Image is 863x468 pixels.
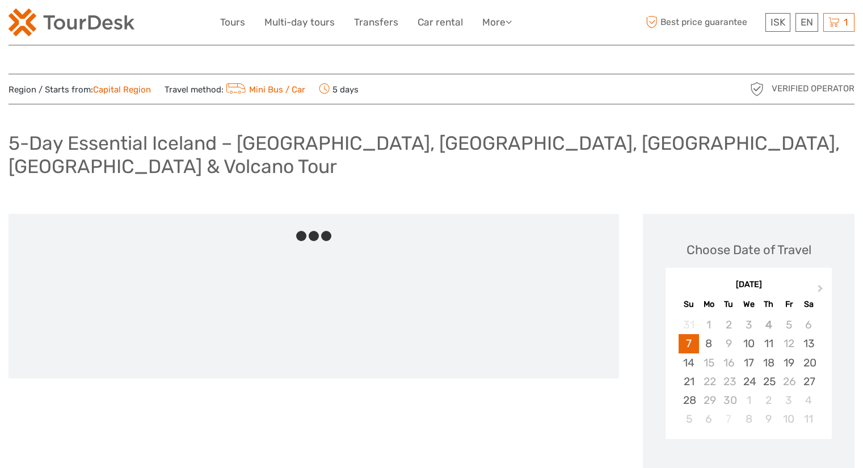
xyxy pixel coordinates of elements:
[220,14,245,31] a: Tours
[679,297,698,312] div: Su
[679,334,698,353] div: Choose Sunday, September 7th, 2025
[687,241,811,259] div: Choose Date of Travel
[679,410,698,428] div: Choose Sunday, October 5th, 2025
[719,410,739,428] div: Not available Tuesday, October 7th, 2025
[842,16,849,28] span: 1
[799,372,819,391] div: Choose Saturday, September 27th, 2025
[778,297,798,312] div: Fr
[778,334,798,353] div: Not available Friday, September 12th, 2025
[643,13,763,32] span: Best price guarantee
[679,315,698,334] div: Not available Sunday, August 31st, 2025
[799,334,819,353] div: Choose Saturday, September 13th, 2025
[759,334,778,353] div: Choose Thursday, September 11th, 2025
[739,410,759,428] div: Choose Wednesday, October 8th, 2025
[759,410,778,428] div: Choose Thursday, October 9th, 2025
[759,353,778,372] div: Choose Thursday, September 18th, 2025
[482,14,512,31] a: More
[264,14,335,31] a: Multi-day tours
[224,85,305,95] a: Mini Bus / Car
[719,391,739,410] div: Not available Tuesday, September 30th, 2025
[719,353,739,372] div: Not available Tuesday, September 16th, 2025
[748,80,766,98] img: verified_operator_grey_128.png
[799,297,819,312] div: Sa
[771,16,785,28] span: ISK
[772,83,854,95] span: Verified Operator
[799,353,819,372] div: Choose Saturday, September 20th, 2025
[9,9,134,36] img: 120-15d4194f-c635-41b9-a512-a3cb382bfb57_logo_small.png
[813,282,831,300] button: Next Month
[699,410,719,428] div: Choose Monday, October 6th, 2025
[418,14,463,31] a: Car rental
[719,334,739,353] div: Not available Tuesday, September 9th, 2025
[799,410,819,428] div: Choose Saturday, October 11th, 2025
[9,132,854,178] h1: 5-Day Essential Iceland – [GEOGRAPHIC_DATA], [GEOGRAPHIC_DATA], [GEOGRAPHIC_DATA], [GEOGRAPHIC_DA...
[795,13,818,32] div: EN
[319,81,359,97] span: 5 days
[778,410,798,428] div: Choose Friday, October 10th, 2025
[670,315,828,428] div: month 2025-09
[699,391,719,410] div: Not available Monday, September 29th, 2025
[739,372,759,391] div: Choose Wednesday, September 24th, 2025
[739,353,759,372] div: Choose Wednesday, September 17th, 2025
[759,372,778,391] div: Choose Thursday, September 25th, 2025
[739,297,759,312] div: We
[699,353,719,372] div: Not available Monday, September 15th, 2025
[679,372,698,391] div: Choose Sunday, September 21st, 2025
[699,334,719,353] div: Choose Monday, September 8th, 2025
[759,391,778,410] div: Choose Thursday, October 2nd, 2025
[699,315,719,334] div: Not available Monday, September 1st, 2025
[799,391,819,410] div: Choose Saturday, October 4th, 2025
[739,315,759,334] div: Not available Wednesday, September 3rd, 2025
[9,84,151,96] span: Region / Starts from:
[699,372,719,391] div: Not available Monday, September 22nd, 2025
[354,14,398,31] a: Transfers
[666,279,832,291] div: [DATE]
[778,372,798,391] div: Not available Friday, September 26th, 2025
[719,372,739,391] div: Not available Tuesday, September 23rd, 2025
[165,81,305,97] span: Travel method:
[739,334,759,353] div: Choose Wednesday, September 10th, 2025
[719,315,739,334] div: Not available Tuesday, September 2nd, 2025
[719,297,739,312] div: Tu
[759,297,778,312] div: Th
[679,391,698,410] div: Choose Sunday, September 28th, 2025
[699,297,719,312] div: Mo
[759,315,778,334] div: Not available Thursday, September 4th, 2025
[93,85,151,95] a: Capital Region
[739,391,759,410] div: Choose Wednesday, October 1st, 2025
[778,353,798,372] div: Choose Friday, September 19th, 2025
[778,391,798,410] div: Choose Friday, October 3rd, 2025
[799,315,819,334] div: Not available Saturday, September 6th, 2025
[679,353,698,372] div: Choose Sunday, September 14th, 2025
[778,315,798,334] div: Not available Friday, September 5th, 2025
